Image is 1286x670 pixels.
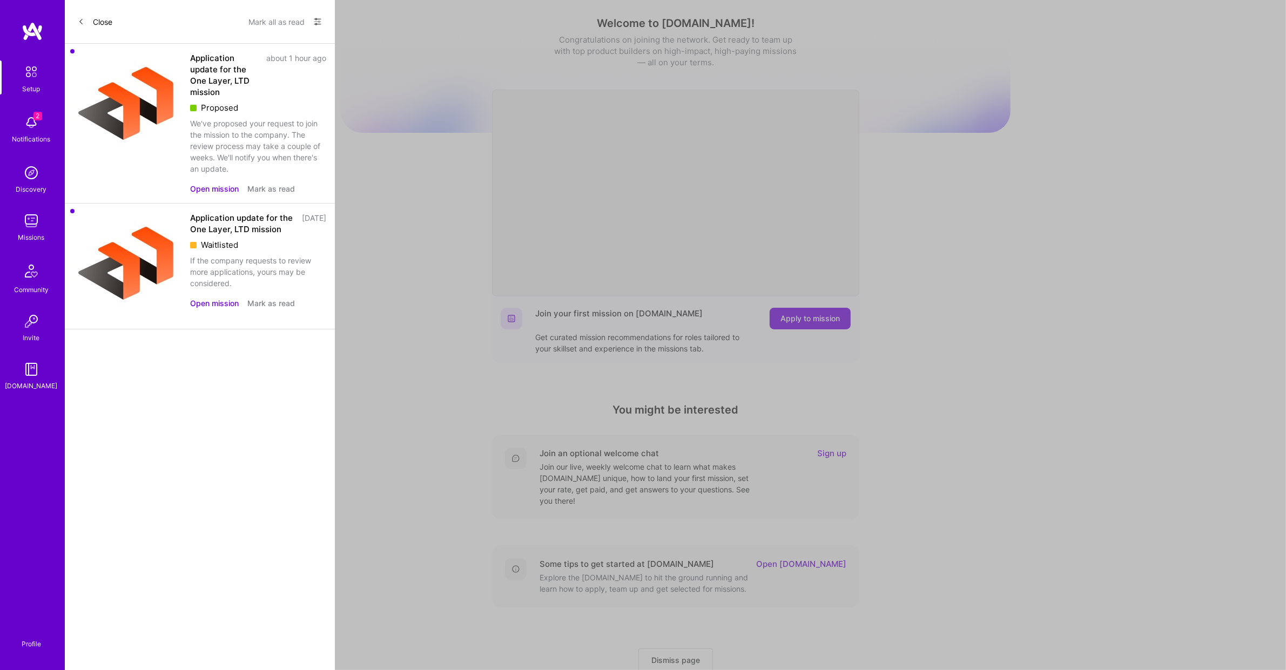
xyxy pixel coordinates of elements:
img: logo [22,22,43,41]
button: Mark as read [247,297,295,309]
div: Profile [22,638,41,648]
div: Waitlisted [190,239,326,251]
img: discovery [21,162,42,184]
button: Mark all as read [248,13,305,30]
span: 2 [33,112,42,120]
img: Community [18,258,44,284]
img: setup [20,60,43,83]
div: We've proposed your request to join the mission to the company. The review process may take a cou... [190,118,326,174]
div: Proposed [190,102,326,113]
div: [DATE] [302,212,326,235]
div: Application update for the One Layer, LTD mission [190,212,295,235]
div: Missions [18,232,45,243]
button: Open mission [190,183,239,194]
div: If the company requests to review more applications, yours may be considered. [190,255,326,289]
img: Company Logo [73,52,181,160]
div: Discovery [16,184,47,195]
div: Notifications [12,133,51,145]
div: Application update for the One Layer, LTD mission [190,52,260,98]
button: Mark as read [247,183,295,194]
img: teamwork [21,210,42,232]
button: Close [78,13,112,30]
img: Company Logo [73,212,181,320]
div: about 1 hour ago [266,52,326,98]
img: Invite [21,310,42,332]
img: bell [21,112,42,133]
button: Open mission [190,297,239,309]
img: guide book [21,358,42,380]
div: [DOMAIN_NAME] [5,380,58,391]
div: Invite [23,332,40,343]
div: Setup [23,83,41,94]
div: Community [14,284,49,295]
a: Profile [18,627,45,648]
